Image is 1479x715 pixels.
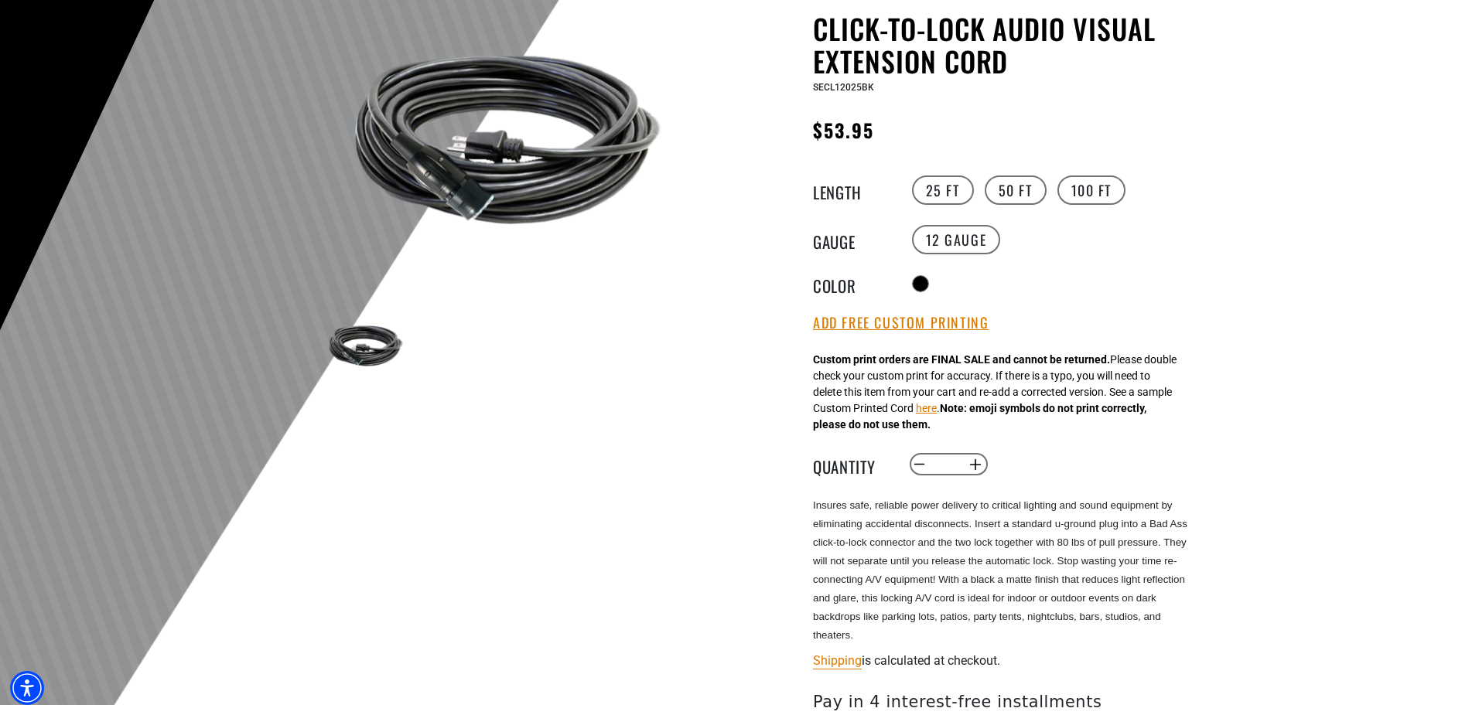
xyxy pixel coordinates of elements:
label: Quantity [813,455,890,475]
img: black [321,316,411,376]
strong: Custom print orders are FINAL SALE and cannot be returned. [813,353,1110,366]
label: 25 FT [912,175,974,205]
legend: Gauge [813,230,890,250]
span: Insures safe, reliable power delivery to critical lighting and sound equipment by eliminating acc... [813,499,1187,641]
span: SECL12025BK [813,82,874,93]
div: Please double check your custom print for accuracy. If there is a typo, you will need to delete t... [813,352,1177,433]
div: Accessibility Menu [10,671,44,705]
label: 12 Gauge [912,225,1001,254]
label: 50 FT [985,175,1047,205]
div: is calculated at checkout. [813,650,1192,671]
h1: Click-to-Lock Audio Visual Extension Cord [813,12,1192,77]
button: Add Free Custom Printing [813,315,989,332]
legend: Length [813,180,890,200]
button: here [916,400,937,417]
span: $53.95 [813,116,874,144]
strong: Note: emoji symbols do not print correctly, please do not use them. [813,402,1146,431]
legend: Color [813,274,890,294]
a: Shipping [813,653,862,668]
label: 100 FT [1057,175,1126,205]
img: black [321,15,694,264]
